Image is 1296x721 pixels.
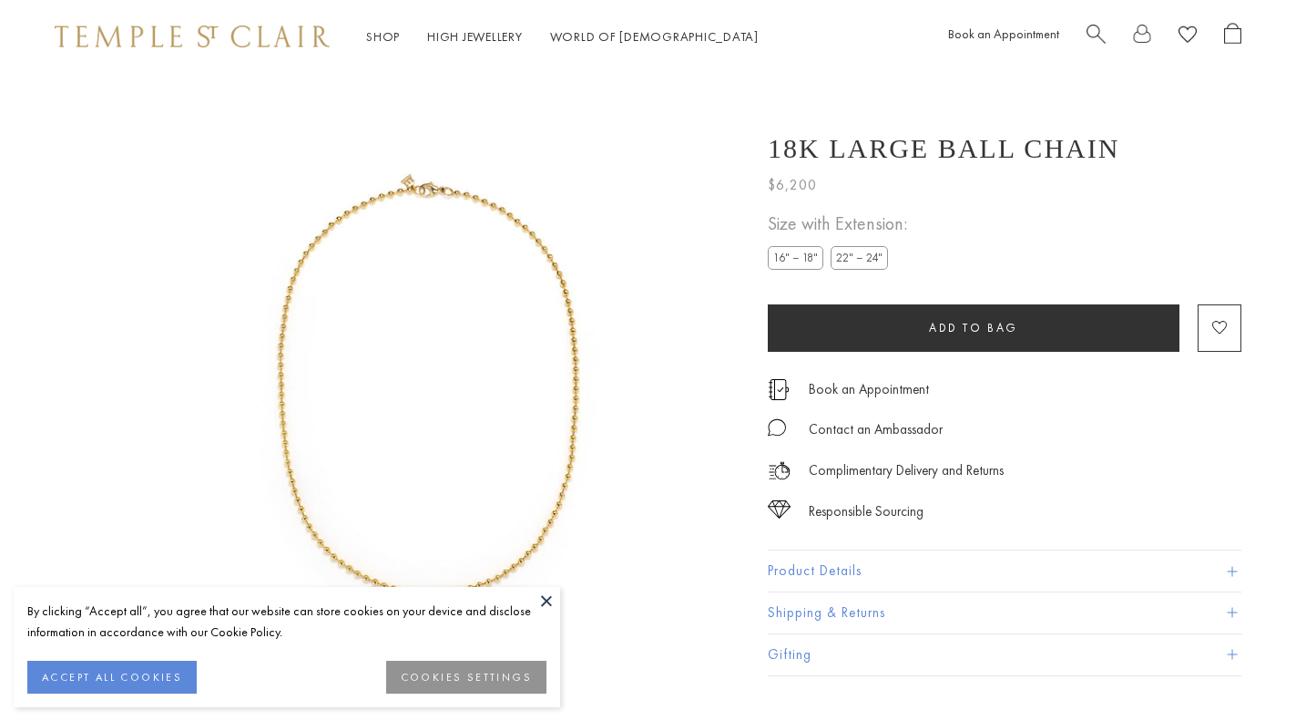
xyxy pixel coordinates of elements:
div: Contact an Ambassador [809,418,943,441]
nav: Main navigation [366,26,759,48]
a: Search [1087,23,1106,51]
button: Gifting [768,634,1241,675]
a: World of [DEMOGRAPHIC_DATA]World of [DEMOGRAPHIC_DATA] [550,28,759,45]
a: View Wishlist [1179,23,1197,51]
h1: 18K Large Ball Chain [768,133,1119,164]
img: MessageIcon-01_2.svg [768,418,786,437]
button: ACCEPT ALL COOKIES [27,661,197,694]
a: High JewelleryHigh Jewellery [427,28,523,45]
div: Responsible Sourcing [809,500,924,523]
a: Book an Appointment [948,26,1059,42]
p: Complimentary Delivery and Returns [809,459,1004,482]
div: By clicking “Accept all”, you agree that our website can store cookies on your device and disclos... [27,601,546,643]
img: icon_sourcing.svg [768,500,791,519]
button: Shipping & Returns [768,592,1241,633]
a: Open Shopping Bag [1224,23,1241,51]
img: N88817-3MBC16EX [118,73,740,695]
button: Product Details [768,551,1241,592]
img: Temple St. Clair [55,26,330,47]
img: icon_appointment.svg [768,379,790,400]
span: Add to bag [929,320,1018,335]
span: $6,200 [768,173,817,197]
a: Book an Appointment [809,379,929,399]
button: Add to bag [768,304,1179,352]
label: 22" – 24" [831,246,888,269]
span: Size with Extension: [768,209,907,239]
a: ShopShop [366,28,400,45]
img: icon_delivery.svg [768,459,791,482]
button: COOKIES SETTINGS [386,661,546,694]
label: 16" – 18" [768,246,823,269]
